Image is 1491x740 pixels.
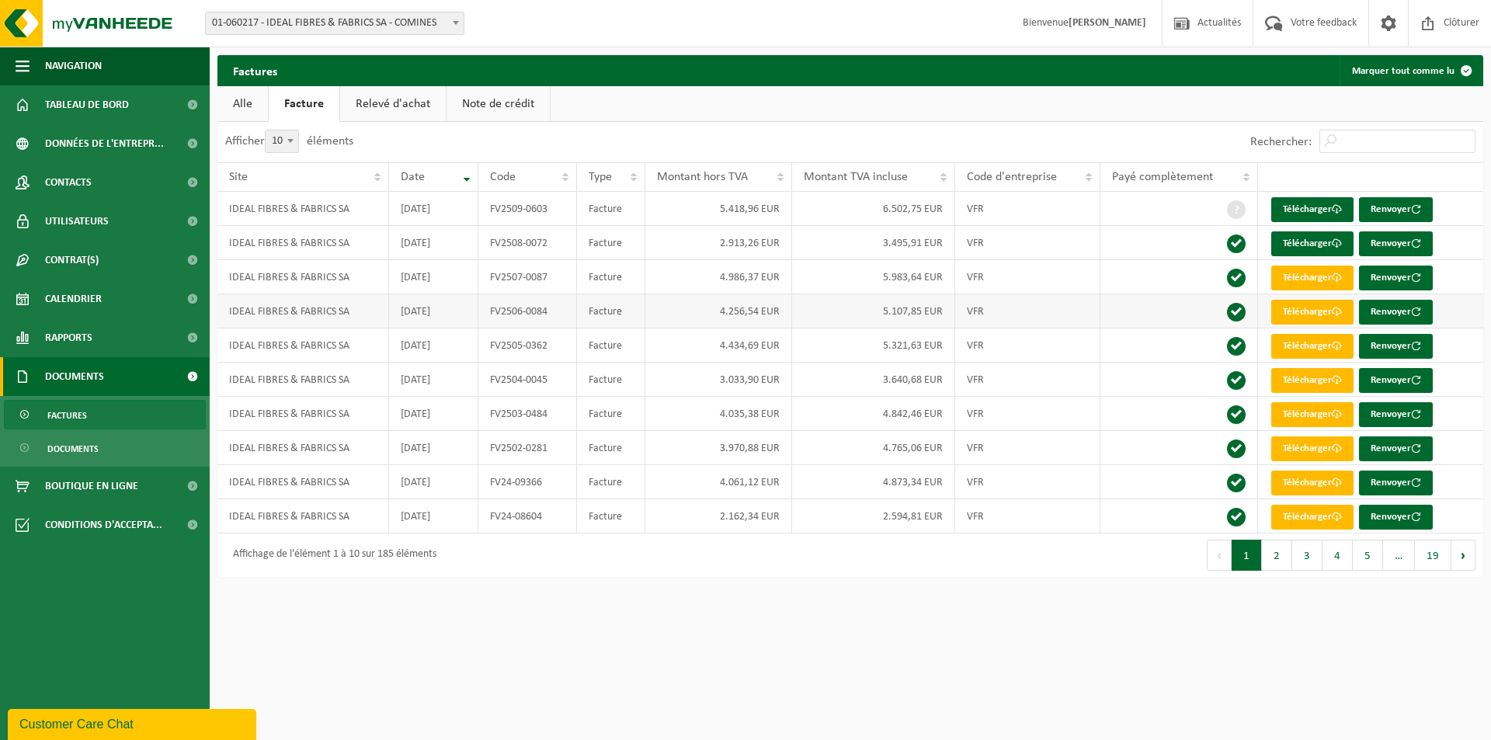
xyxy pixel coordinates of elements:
td: Facture [577,192,645,226]
a: Télécharger [1271,231,1354,256]
a: Télécharger [1271,471,1354,495]
a: Relevé d'achat [340,86,446,122]
span: Type [589,171,612,183]
button: Renvoyer [1359,368,1433,393]
button: Renvoyer [1359,505,1433,530]
a: Note de crédit [447,86,550,122]
button: Renvoyer [1359,231,1433,256]
span: Contrat(s) [45,241,99,280]
td: [DATE] [389,192,478,226]
button: Renvoyer [1359,402,1433,427]
button: 1 [1232,540,1262,571]
span: Montant hors TVA [657,171,748,183]
td: VFR [955,499,1100,533]
span: Contacts [45,163,92,202]
a: Télécharger [1271,402,1354,427]
span: Code [490,171,516,183]
a: Factures [4,400,206,429]
strong: [PERSON_NAME] [1069,17,1146,29]
td: FV2508-0072 [478,226,577,260]
td: [DATE] [389,431,478,465]
td: 5.321,63 EUR [792,328,955,363]
label: Afficher éléments [225,135,353,148]
button: Next [1451,540,1475,571]
td: 3.640,68 EUR [792,363,955,397]
td: 5.418,96 EUR [645,192,793,226]
td: 3.970,88 EUR [645,431,793,465]
td: 4.035,38 EUR [645,397,793,431]
a: Télécharger [1271,266,1354,290]
td: IDEAL FIBRES & FABRICS SA [217,465,389,499]
span: Rapports [45,318,92,357]
span: Montant TVA incluse [804,171,908,183]
td: FV24-09366 [478,465,577,499]
button: Renvoyer [1359,471,1433,495]
h2: Factures [217,55,293,85]
td: IDEAL FIBRES & FABRICS SA [217,431,389,465]
td: Facture [577,328,645,363]
td: [DATE] [389,363,478,397]
td: 4.256,54 EUR [645,294,793,328]
td: 3.033,90 EUR [645,363,793,397]
button: Previous [1207,540,1232,571]
td: Facture [577,363,645,397]
button: Marquer tout comme lu [1340,55,1482,86]
button: 19 [1415,540,1451,571]
td: IDEAL FIBRES & FABRICS SA [217,294,389,328]
td: [DATE] [389,499,478,533]
span: 01-060217 - IDEAL FIBRES & FABRICS SA - COMINES [205,12,464,35]
td: Facture [577,499,645,533]
a: Documents [4,433,206,463]
td: IDEAL FIBRES & FABRICS SA [217,328,389,363]
td: 3.495,91 EUR [792,226,955,260]
a: Télécharger [1271,368,1354,393]
span: Navigation [45,47,102,85]
span: 01-060217 - IDEAL FIBRES & FABRICS SA - COMINES [206,12,464,34]
td: 6.502,75 EUR [792,192,955,226]
span: Documents [47,434,99,464]
td: VFR [955,363,1100,397]
span: Données de l'entrepr... [45,124,164,163]
td: 4.842,46 EUR [792,397,955,431]
span: Code d'entreprise [967,171,1057,183]
td: IDEAL FIBRES & FABRICS SA [217,192,389,226]
td: 2.594,81 EUR [792,499,955,533]
td: 4.873,34 EUR [792,465,955,499]
td: FV2509-0603 [478,192,577,226]
span: Payé complètement [1112,171,1213,183]
td: VFR [955,226,1100,260]
button: Renvoyer [1359,197,1433,222]
td: FV2506-0084 [478,294,577,328]
button: Renvoyer [1359,266,1433,290]
button: Renvoyer [1359,334,1433,359]
td: Facture [577,465,645,499]
span: Utilisateurs [45,202,109,241]
td: [DATE] [389,294,478,328]
td: FV24-08604 [478,499,577,533]
a: Télécharger [1271,436,1354,461]
td: FV2504-0045 [478,363,577,397]
button: 2 [1262,540,1292,571]
span: 10 [266,130,298,152]
td: Facture [577,431,645,465]
td: FV2503-0484 [478,397,577,431]
span: … [1383,540,1415,571]
td: IDEAL FIBRES & FABRICS SA [217,260,389,294]
button: 4 [1322,540,1353,571]
button: 5 [1353,540,1383,571]
span: 10 [265,130,299,153]
td: 4.434,69 EUR [645,328,793,363]
div: Affichage de l'élément 1 à 10 sur 185 éléments [225,541,436,569]
button: 3 [1292,540,1322,571]
td: VFR [955,328,1100,363]
a: Facture [269,86,339,122]
td: 4.986,37 EUR [645,260,793,294]
td: IDEAL FIBRES & FABRICS SA [217,397,389,431]
td: 5.983,64 EUR [792,260,955,294]
td: FV2507-0087 [478,260,577,294]
span: Conditions d'accepta... [45,505,162,544]
td: VFR [955,260,1100,294]
td: IDEAL FIBRES & FABRICS SA [217,226,389,260]
td: Facture [577,294,645,328]
span: Date [401,171,425,183]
